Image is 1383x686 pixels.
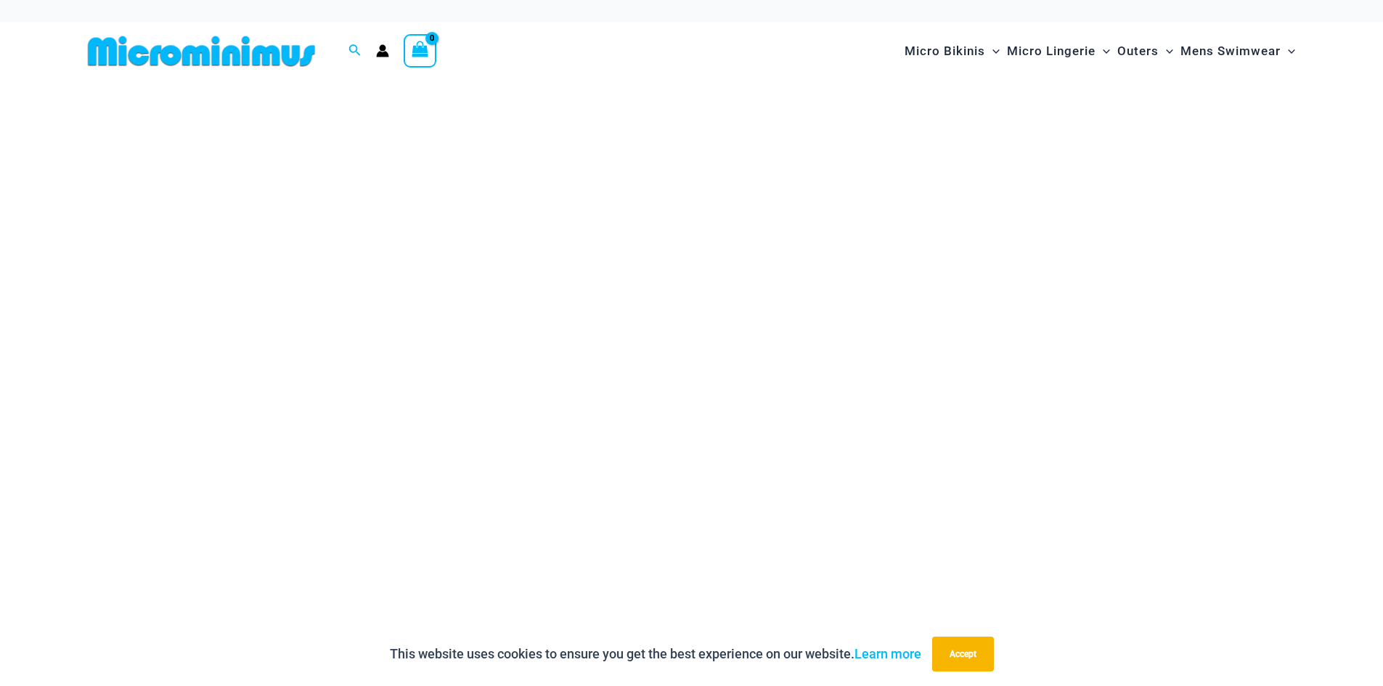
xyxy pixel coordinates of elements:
[901,29,1003,73] a: Micro BikinisMenu ToggleMenu Toggle
[1159,33,1173,70] span: Menu Toggle
[1003,29,1114,73] a: Micro LingerieMenu ToggleMenu Toggle
[1096,33,1110,70] span: Menu Toggle
[376,44,389,57] a: Account icon link
[390,643,921,665] p: This website uses cookies to ensure you get the best experience on our website.
[899,27,1302,75] nav: Site Navigation
[1117,33,1159,70] span: Outers
[854,646,921,661] a: Learn more
[1114,29,1177,73] a: OutersMenu ToggleMenu Toggle
[1007,33,1096,70] span: Micro Lingerie
[985,33,1000,70] span: Menu Toggle
[1281,33,1295,70] span: Menu Toggle
[82,35,321,68] img: MM SHOP LOGO FLAT
[404,34,437,68] a: View Shopping Cart, empty
[1177,29,1299,73] a: Mens SwimwearMenu ToggleMenu Toggle
[348,42,362,60] a: Search icon link
[905,33,985,70] span: Micro Bikinis
[932,637,994,671] button: Accept
[1180,33,1281,70] span: Mens Swimwear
